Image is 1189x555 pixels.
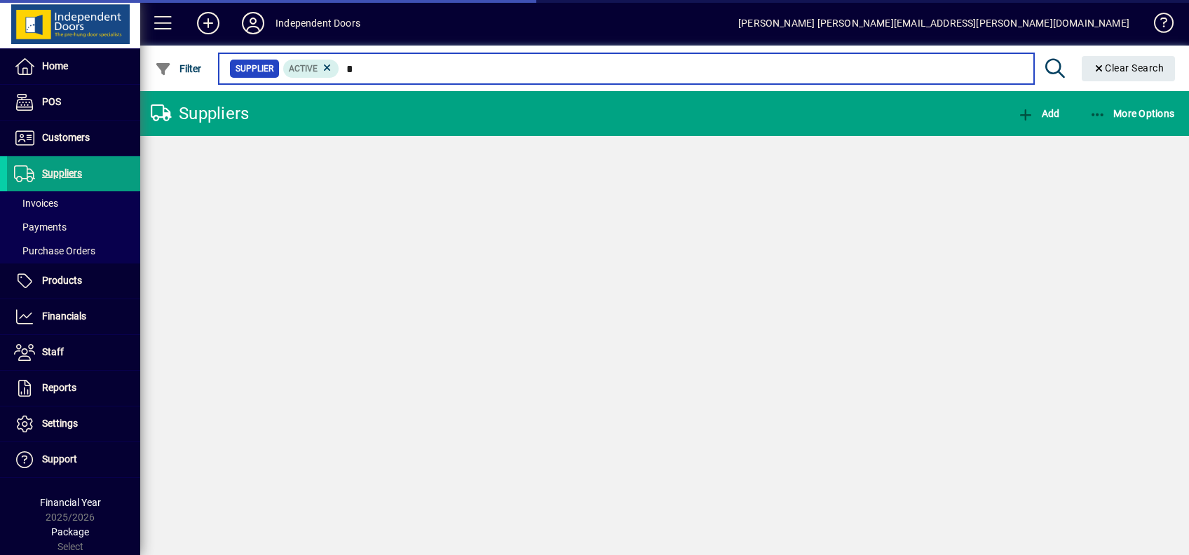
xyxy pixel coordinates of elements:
span: More Options [1089,108,1175,119]
div: [PERSON_NAME] [PERSON_NAME][EMAIL_ADDRESS][PERSON_NAME][DOMAIN_NAME] [738,12,1129,34]
span: Clear Search [1093,62,1164,74]
span: Active [289,64,318,74]
a: Customers [7,121,140,156]
a: POS [7,85,140,120]
a: Purchase Orders [7,239,140,263]
div: Suppliers [151,102,249,125]
span: Products [42,275,82,286]
button: Profile [231,11,276,36]
a: Financials [7,299,140,334]
a: Invoices [7,191,140,215]
button: Add [186,11,231,36]
div: Independent Doors [276,12,360,34]
a: Payments [7,215,140,239]
a: Staff [7,335,140,370]
button: Add [1014,101,1063,126]
span: Staff [42,346,64,357]
span: Financials [42,310,86,322]
span: Invoices [14,198,58,209]
span: Supplier [236,62,273,76]
span: Suppliers [42,167,82,179]
span: Reports [42,382,76,393]
span: Support [42,453,77,465]
a: Support [7,442,140,477]
span: Customers [42,132,90,143]
span: Package [51,526,89,537]
a: Home [7,49,140,84]
button: Clear [1082,56,1176,81]
span: Settings [42,418,78,429]
span: Payments [14,221,67,233]
span: Home [42,60,68,71]
mat-chip: Activation Status: Active [283,60,339,78]
button: Filter [151,56,205,81]
span: Add [1017,108,1059,119]
a: Reports [7,371,140,406]
a: Knowledge Base [1143,3,1171,48]
a: Products [7,263,140,299]
a: Settings [7,406,140,441]
span: Financial Year [40,497,101,508]
span: Filter [155,63,202,74]
button: More Options [1086,101,1178,126]
span: POS [42,96,61,107]
span: Purchase Orders [14,245,95,256]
